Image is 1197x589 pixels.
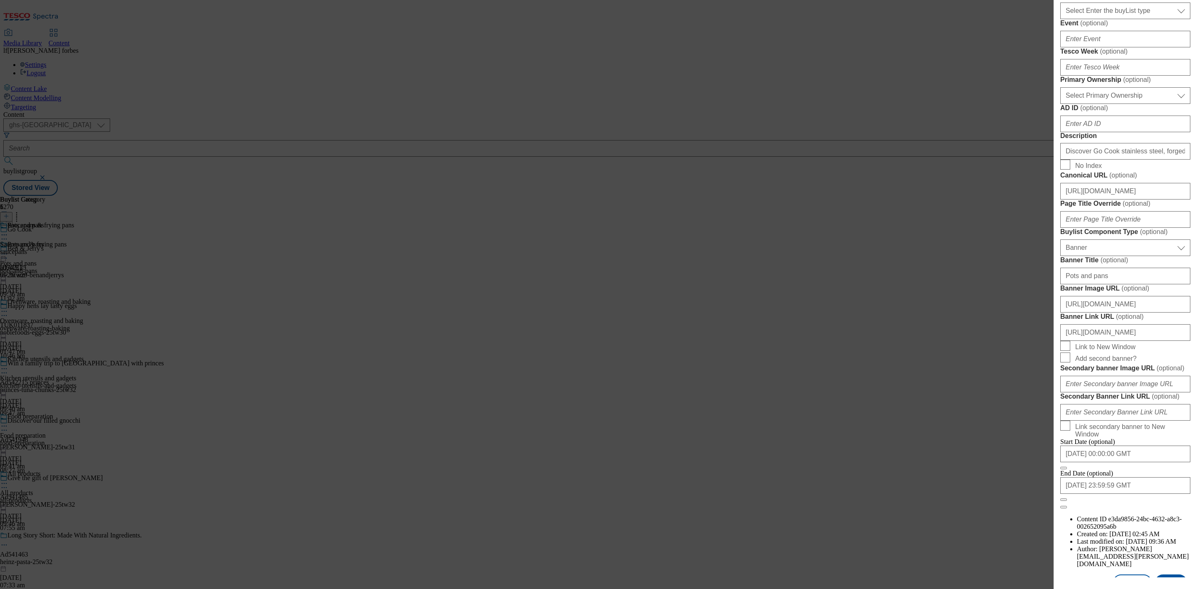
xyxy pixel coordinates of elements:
button: Close [1060,467,1067,469]
label: Primary Ownership [1060,76,1190,84]
label: Buylist Component Type [1060,228,1190,236]
label: Banner Title [1060,256,1190,264]
label: Tesco Week [1060,47,1190,56]
span: ( optional ) [1100,48,1128,55]
li: Content ID [1077,515,1190,530]
label: Banner Link URL [1060,313,1190,321]
span: End Date (optional) [1060,470,1113,477]
span: ( optional ) [1123,76,1151,83]
label: Secondary Banner Link URL [1060,392,1190,401]
label: Page Title Override [1060,200,1190,208]
span: [DATE] 02:45 AM [1109,530,1160,537]
input: Enter Banner Link URL [1060,324,1190,341]
span: e3da9856-24bc-4632-a8c3-002652095a6b [1077,515,1182,530]
input: Enter AD ID [1060,116,1190,132]
li: Created on: [1077,530,1190,538]
span: ( optional ) [1121,285,1149,292]
label: AD ID [1060,104,1190,112]
input: Enter Secondary Banner Link URL [1060,404,1190,421]
input: Enter Banner Image URL [1060,296,1190,313]
input: Enter Tesco Week [1060,59,1190,76]
label: Event [1060,19,1190,27]
span: ( optional ) [1080,20,1108,27]
span: ( optional ) [1152,393,1180,400]
span: [PERSON_NAME][EMAIL_ADDRESS][PERSON_NAME][DOMAIN_NAME] [1077,545,1189,567]
span: No Index [1075,162,1102,170]
input: Enter Secondary banner Image URL [1060,376,1190,392]
span: Link secondary banner to New Window [1075,423,1187,438]
label: Canonical URL [1060,171,1190,180]
span: Start Date (optional) [1060,438,1115,445]
input: Enter Banner Title [1060,268,1190,284]
input: Enter Description [1060,143,1190,160]
span: ( optional ) [1123,200,1150,207]
li: Author: [1077,545,1190,568]
span: Link to New Window [1075,343,1135,351]
span: ( optional ) [1109,172,1137,179]
input: Enter Page Title Override [1060,211,1190,228]
span: ( optional ) [1140,228,1168,235]
button: Close [1060,498,1067,501]
input: Enter Date [1060,446,1190,462]
span: ( optional ) [1157,365,1185,372]
span: ( optional ) [1080,104,1108,111]
span: [DATE] 09:36 AM [1126,538,1176,545]
span: ( optional ) [1116,313,1144,320]
input: Enter Event [1060,31,1190,47]
span: ( optional ) [1101,256,1128,264]
label: Description [1060,132,1190,140]
label: Secondary banner Image URL [1060,364,1190,372]
label: Banner Image URL [1060,284,1190,293]
li: Last modified on: [1077,538,1190,545]
input: Enter Date [1060,477,1190,494]
span: Add second banner? [1075,355,1137,362]
input: Enter Canonical URL [1060,183,1190,200]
